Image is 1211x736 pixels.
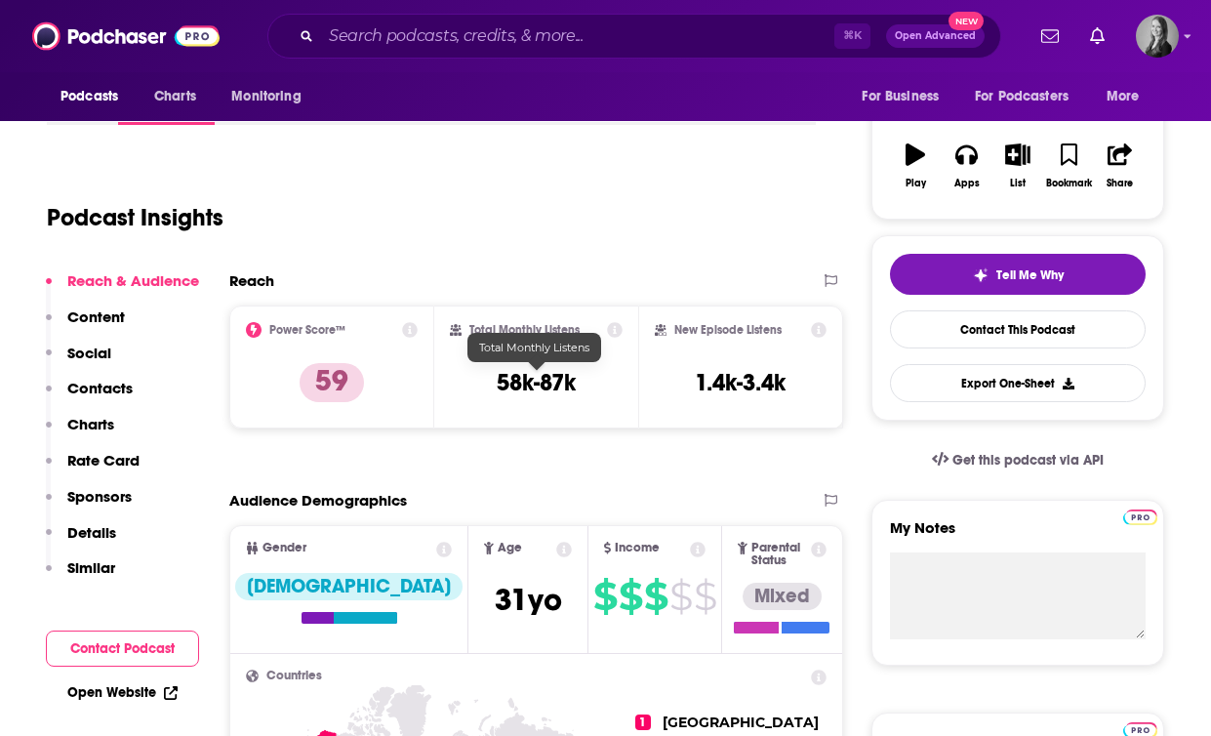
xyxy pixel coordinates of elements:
[1033,20,1067,53] a: Show notifications dropdown
[46,307,125,344] button: Content
[886,24,985,48] button: Open AdvancedNew
[266,670,322,682] span: Countries
[479,341,589,354] span: Total Monthly Listens
[663,714,819,731] span: [GEOGRAPHIC_DATA]
[751,542,807,567] span: Parental Status
[593,581,617,612] span: $
[67,379,133,397] p: Contacts
[834,23,870,49] span: ⌘ K
[262,542,306,554] span: Gender
[949,12,984,30] span: New
[1123,510,1157,525] img: Podchaser Pro
[975,83,1069,110] span: For Podcasters
[498,542,522,554] span: Age
[1010,178,1026,189] div: List
[32,18,220,55] img: Podchaser - Follow, Share and Rate Podcasts
[67,558,115,577] p: Similar
[67,487,132,506] p: Sponsors
[46,379,133,415] button: Contacts
[495,581,562,619] span: 31 yo
[229,271,274,290] h2: Reach
[141,78,208,115] a: Charts
[1136,15,1179,58] span: Logged in as katieTBG
[46,631,199,667] button: Contact Podcast
[218,78,326,115] button: open menu
[469,323,580,337] h2: Total Monthly Listens
[890,364,1146,402] button: Export One-Sheet
[941,131,991,201] button: Apps
[1043,131,1094,201] button: Bookmark
[848,78,963,115] button: open menu
[615,542,660,554] span: Income
[694,581,716,612] span: $
[916,436,1119,484] a: Get this podcast via API
[952,452,1104,469] span: Get this podcast via API
[67,451,140,470] p: Rate Card
[890,131,941,201] button: Play
[890,254,1146,295] button: tell me why sparkleTell Me Why
[47,203,223,232] h1: Podcast Insights
[862,83,939,110] span: For Business
[1136,15,1179,58] img: User Profile
[229,491,407,510] h2: Audience Demographics
[46,451,140,487] button: Rate Card
[235,573,463,600] div: [DEMOGRAPHIC_DATA]
[962,78,1097,115] button: open menu
[644,581,667,612] span: $
[954,178,980,189] div: Apps
[890,518,1146,552] label: My Notes
[895,31,976,41] span: Open Advanced
[1136,15,1179,58] button: Show profile menu
[1107,178,1133,189] div: Share
[46,487,132,523] button: Sponsors
[61,83,118,110] span: Podcasts
[46,523,116,559] button: Details
[46,271,199,307] button: Reach & Audience
[996,267,1064,283] span: Tell Me Why
[67,344,111,362] p: Social
[231,83,301,110] span: Monitoring
[497,368,576,397] h3: 58k-87k
[1095,131,1146,201] button: Share
[906,178,926,189] div: Play
[1123,507,1157,525] a: Pro website
[46,558,115,594] button: Similar
[1093,78,1164,115] button: open menu
[67,684,178,701] a: Open Website
[743,583,822,610] div: Mixed
[154,83,196,110] span: Charts
[695,368,786,397] h3: 1.4k-3.4k
[67,523,116,542] p: Details
[67,415,114,433] p: Charts
[635,715,651,730] span: 1
[674,323,782,337] h2: New Episode Listens
[67,271,199,290] p: Reach & Audience
[992,131,1043,201] button: List
[47,78,143,115] button: open menu
[669,581,692,612] span: $
[1082,20,1112,53] a: Show notifications dropdown
[619,581,642,612] span: $
[300,363,364,402] p: 59
[267,14,1001,59] div: Search podcasts, credits, & more...
[890,310,1146,348] a: Contact This Podcast
[269,323,345,337] h2: Power Score™
[321,20,834,52] input: Search podcasts, credits, & more...
[46,415,114,451] button: Charts
[1107,83,1140,110] span: More
[67,307,125,326] p: Content
[1046,178,1092,189] div: Bookmark
[46,344,111,380] button: Social
[973,267,989,283] img: tell me why sparkle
